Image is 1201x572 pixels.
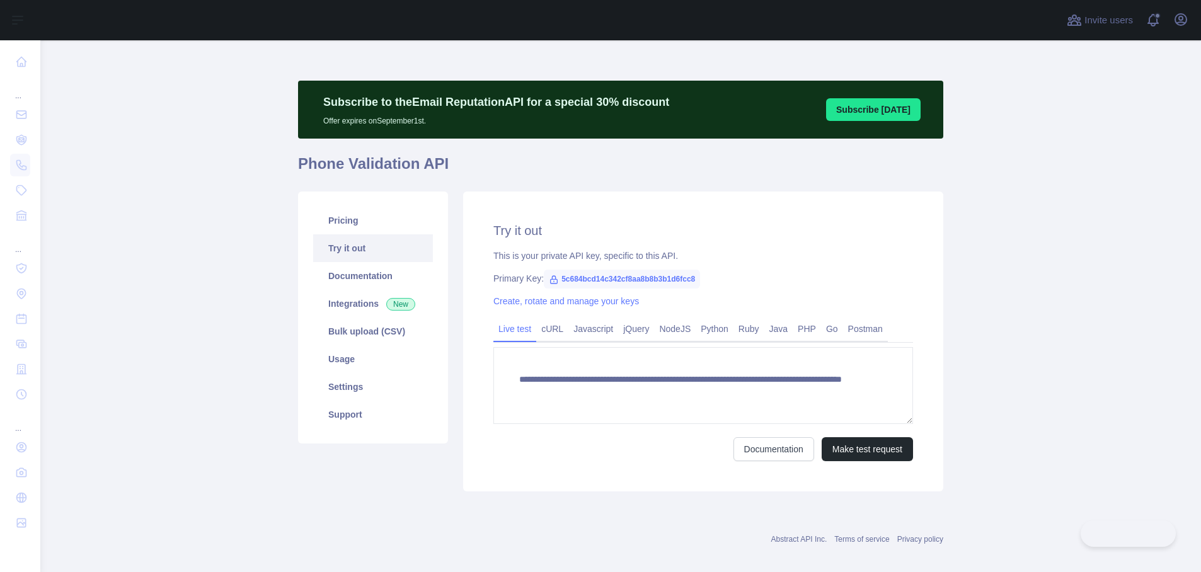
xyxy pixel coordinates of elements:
div: ... [10,76,30,101]
a: Pricing [313,207,433,234]
a: Usage [313,345,433,373]
a: Java [764,319,793,339]
a: Create, rotate and manage your keys [493,296,639,306]
a: Documentation [313,262,433,290]
a: PHP [793,319,821,339]
a: Postman [843,319,888,339]
a: Try it out [313,234,433,262]
a: Live test [493,319,536,339]
a: Integrations New [313,290,433,317]
h1: Phone Validation API [298,154,943,184]
a: Javascript [568,319,618,339]
a: cURL [536,319,568,339]
a: Support [313,401,433,428]
a: Ruby [733,319,764,339]
p: Subscribe to the Email Reputation API for a special 30 % discount [323,93,669,111]
span: 5c684bcd14c342cf8aa8b8b3b1d6fcc8 [544,270,700,289]
a: Bulk upload (CSV) [313,317,433,345]
button: Invite users [1064,10,1135,30]
span: Invite users [1084,13,1133,28]
button: Subscribe [DATE] [826,98,921,121]
a: Privacy policy [897,535,943,544]
a: Documentation [733,437,814,461]
a: NodeJS [654,319,696,339]
a: Terms of service [834,535,889,544]
a: Abstract API Inc. [771,535,827,544]
a: Python [696,319,733,339]
span: New [386,298,415,311]
a: Settings [313,373,433,401]
button: Make test request [822,437,913,461]
h2: Try it out [493,222,913,239]
div: ... [10,408,30,433]
a: jQuery [618,319,654,339]
div: This is your private API key, specific to this API. [493,249,913,262]
div: Primary Key: [493,272,913,285]
div: ... [10,229,30,255]
a: Go [821,319,843,339]
p: Offer expires on September 1st. [323,111,669,126]
iframe: Help Scout Beacon - Open [1081,520,1176,547]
